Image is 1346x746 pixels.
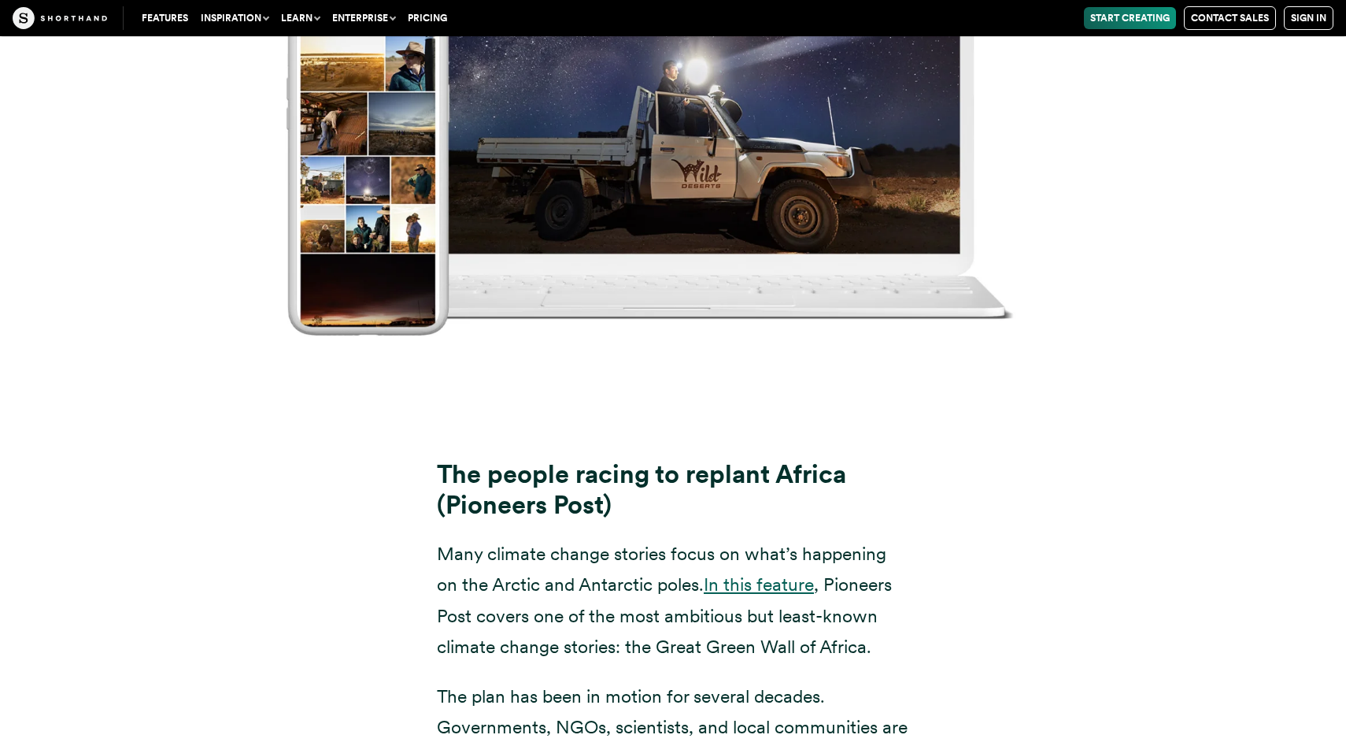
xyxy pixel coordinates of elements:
strong: The people racing to replant Africa (Pioneers Post) [437,458,846,520]
p: Many climate change stories focus on what’s happening on the Arctic and Antarctic poles. , Pionee... [437,539,909,662]
a: Sign in [1284,6,1333,30]
button: Enterprise [326,7,401,29]
a: Features [135,7,194,29]
a: Pricing [401,7,453,29]
a: Contact Sales [1184,6,1276,30]
button: Learn [275,7,326,29]
a: In this feature [704,573,814,596]
button: Inspiration [194,7,275,29]
img: The Craft [13,7,107,29]
a: Start Creating [1084,7,1176,29]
